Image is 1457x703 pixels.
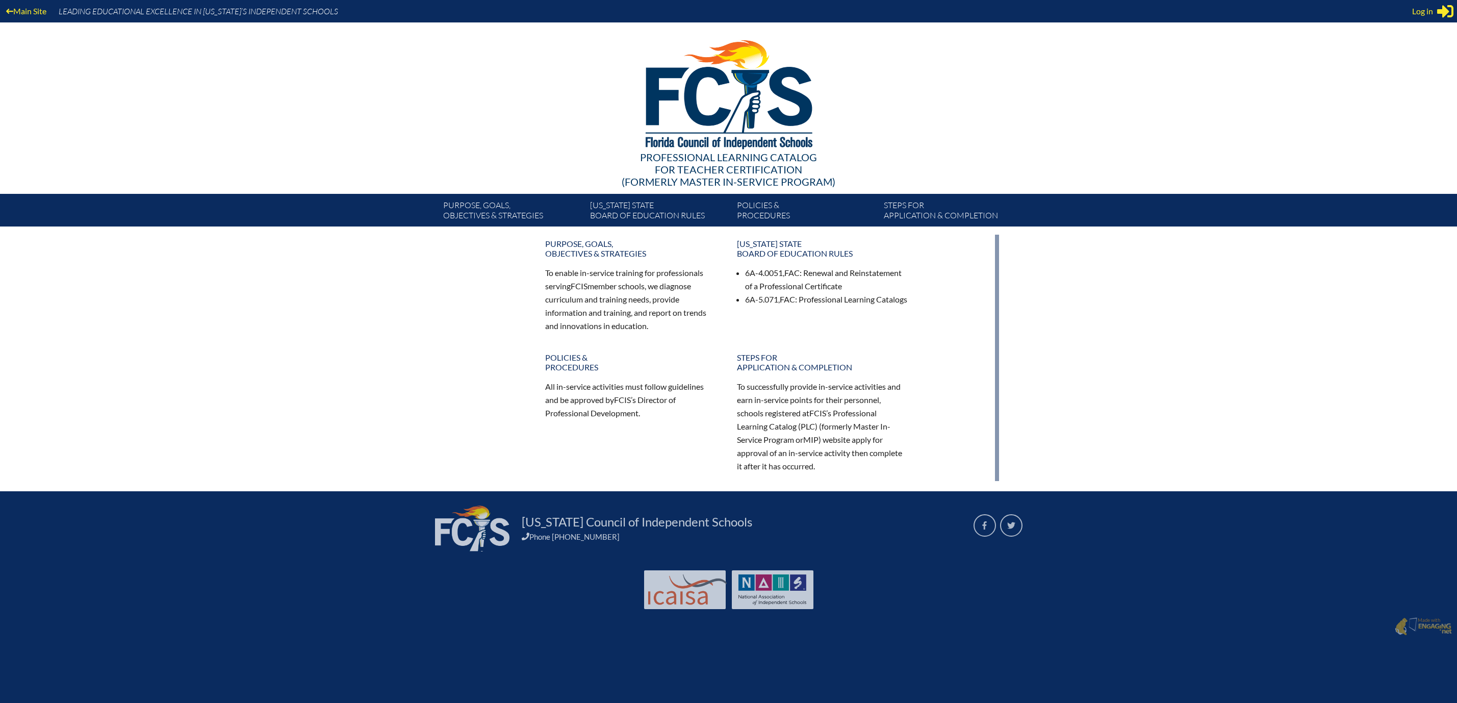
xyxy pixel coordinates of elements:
[571,281,587,291] span: FCIS
[1395,617,1408,636] img: Engaging - Bring it online
[1418,623,1452,635] img: Engaging - Bring it online
[539,235,723,262] a: Purpose, goals,objectives & strategies
[435,151,1023,188] div: Professional Learning Catalog (formerly Master In-service Program)
[745,293,908,306] li: 6A-5.071, : Professional Learning Catalogs
[733,198,880,227] a: Policies &Procedures
[522,532,961,541] div: Phone [PHONE_NUMBER]
[648,574,727,605] img: Int'l Council Advancing Independent School Accreditation logo
[614,395,631,405] span: FCIS
[731,348,914,376] a: Steps forapplication & completion
[1412,5,1433,17] span: Log in
[880,198,1027,227] a: Steps forapplication & completion
[439,198,586,227] a: Purpose, goals,objectives & strategies
[586,198,733,227] a: [US_STATE] StateBoard of Education rules
[655,163,802,175] span: for Teacher Certification
[1391,615,1456,639] a: Made with
[784,268,800,278] span: FAC
[1409,617,1419,632] img: Engaging - Bring it online
[809,408,826,418] span: FCIS
[1418,617,1452,636] p: Made with
[803,435,819,444] span: MIP
[780,294,795,304] span: FAC
[545,266,717,332] p: To enable in-service training for professionals serving member schools, we diagnose curriculum an...
[518,514,756,530] a: [US_STATE] Council of Independent Schools
[623,22,834,162] img: FCISlogo221.eps
[737,380,908,472] p: To successfully provide in-service activities and earn in-service points for their personnel, sch...
[2,4,50,18] a: Main Site
[731,235,914,262] a: [US_STATE] StateBoard of Education rules
[738,574,807,605] img: NAIS Logo
[801,421,815,431] span: PLC
[1437,3,1453,19] svg: Sign in or register
[745,266,908,293] li: 6A-4.0051, : Renewal and Reinstatement of a Professional Certificate
[545,380,717,420] p: All in-service activities must follow guidelines and be approved by ’s Director of Professional D...
[539,348,723,376] a: Policies &Procedures
[435,506,509,551] img: FCIS_logo_white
